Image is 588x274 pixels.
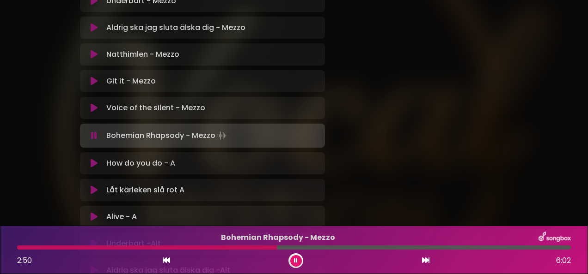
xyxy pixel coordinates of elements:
p: Voice of the silent - Mezzo [106,102,319,113]
p: Git it - Mezzo [106,76,319,87]
span: 6:02 [556,255,571,266]
p: Natthimlen - Mezzo [106,49,319,60]
p: Alive - A [106,211,319,222]
span: 2:50 [17,255,32,266]
p: Bohemian Rhapsody - Mezzo [17,232,539,243]
p: Bohemian Rhapsody - Mezzo [106,129,319,142]
p: Låt kärleken slå rot A [106,185,319,196]
img: waveform4.gif [215,129,228,142]
p: How do you do - A [106,158,319,169]
p: Aldrig ska jag sluta älska dig - Mezzo [106,22,319,33]
img: songbox-logo-white.png [539,232,571,244]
